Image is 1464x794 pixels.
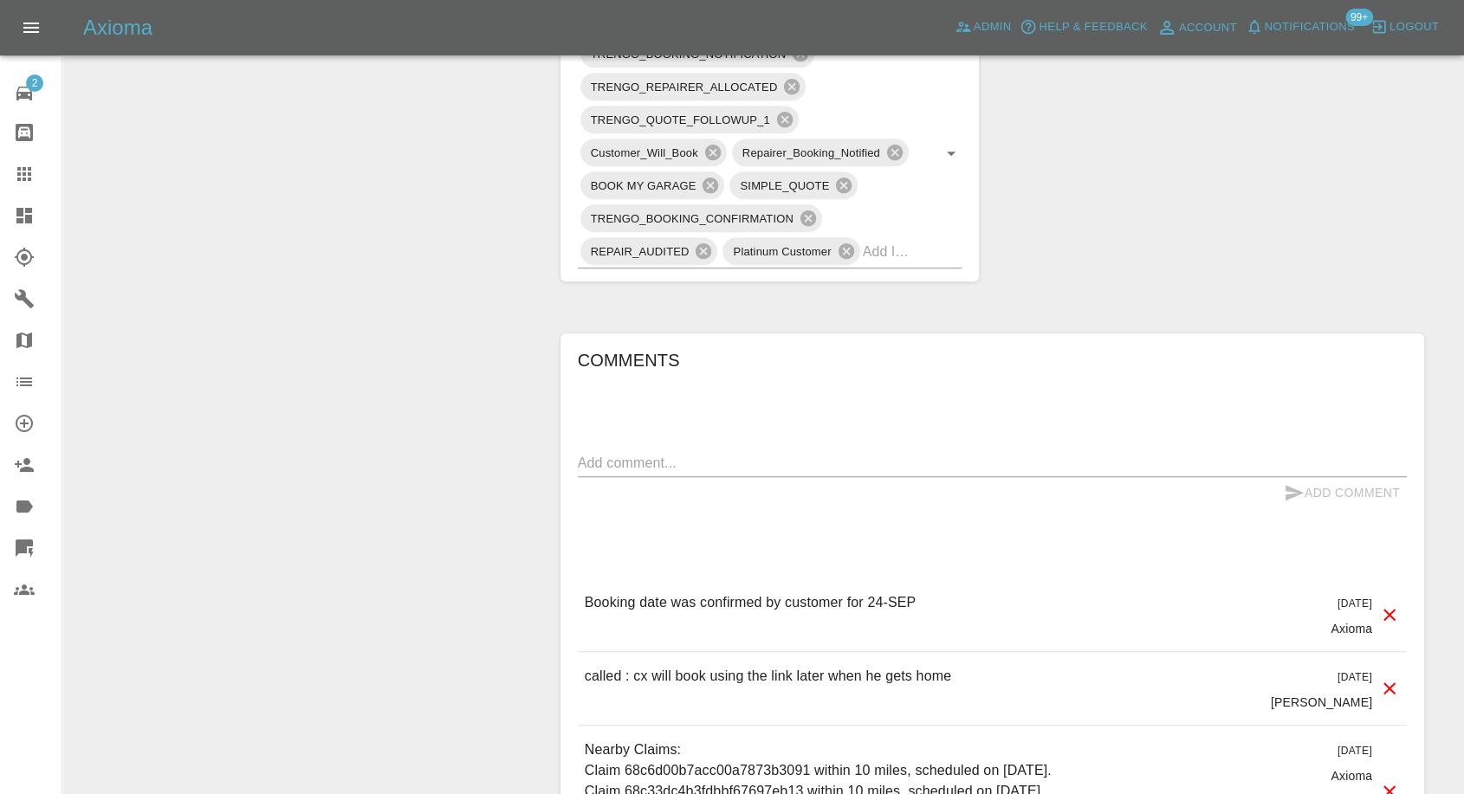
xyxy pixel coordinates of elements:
span: Account [1179,18,1237,38]
div: TRENGO_QUOTE_FOLLOWUP_1 [580,106,799,133]
span: [DATE] [1338,745,1372,757]
button: Notifications [1241,14,1359,41]
p: [PERSON_NAME] [1271,694,1372,711]
h5: Axioma [83,14,152,42]
span: TRENGO_REPAIRER_ALLOCATED [580,77,788,97]
span: Logout [1390,17,1439,37]
p: Axioma [1331,767,1372,784]
div: SIMPLE_QUOTE [729,171,858,199]
div: Customer_Will_Book [580,139,727,166]
span: Repairer_Booking_Notified [732,143,891,163]
div: Repairer_Booking_Notified [732,139,909,166]
div: REPAIR_AUDITED [580,237,718,265]
a: Account [1152,14,1241,42]
div: TRENGO_REPAIRER_ALLOCATED [580,73,806,100]
span: REPAIR_AUDITED [580,242,700,261]
a: Admin [950,14,1016,41]
span: SIMPLE_QUOTE [729,176,839,196]
span: 99+ [1345,9,1373,26]
p: Booking date was confirmed by customer for 24-SEP [585,592,917,613]
div: BOOK MY GARAGE [580,171,725,199]
h6: Comments [578,346,1407,374]
div: Platinum Customer [722,237,859,265]
span: Platinum Customer [722,242,841,261]
p: called : cx will book using the link later when he gets home [585,666,951,687]
p: Axioma [1331,620,1372,637]
input: Add label [863,238,914,265]
span: TRENGO_QUOTE_FOLLOWUP_1 [580,110,781,130]
span: Help & Feedback [1039,17,1147,37]
span: Customer_Will_Book [580,143,709,163]
span: [DATE] [1338,671,1372,683]
span: TRENGO_BOOKING_CONFIRMATION [580,209,804,229]
span: Admin [974,17,1012,37]
button: Open [939,141,963,165]
button: Open drawer [10,7,52,48]
button: Logout [1366,14,1443,41]
div: TRENGO_BOOKING_CONFIRMATION [580,204,822,232]
span: [DATE] [1338,597,1372,610]
span: BOOK MY GARAGE [580,176,707,196]
button: Help & Feedback [1015,14,1151,41]
span: 2 [26,74,43,92]
span: Notifications [1265,17,1355,37]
